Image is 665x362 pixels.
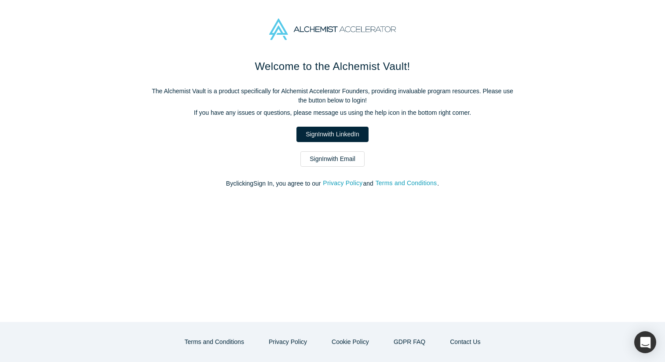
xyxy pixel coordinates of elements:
[269,18,396,40] img: Alchemist Accelerator Logo
[300,151,365,167] a: SignInwith Email
[384,334,435,350] a: GDPR FAQ
[148,179,517,188] p: By clicking Sign In , you agree to our and .
[148,108,517,117] p: If you have any issues or questions, please message us using the help icon in the bottom right co...
[375,178,438,188] button: Terms and Conditions
[259,334,316,350] button: Privacy Policy
[322,178,363,188] button: Privacy Policy
[148,87,517,105] p: The Alchemist Vault is a product specifically for Alchemist Accelerator Founders, providing inval...
[441,334,490,350] button: Contact Us
[148,59,517,74] h1: Welcome to the Alchemist Vault!
[175,334,253,350] button: Terms and Conditions
[322,334,378,350] button: Cookie Policy
[296,127,368,142] a: SignInwith LinkedIn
